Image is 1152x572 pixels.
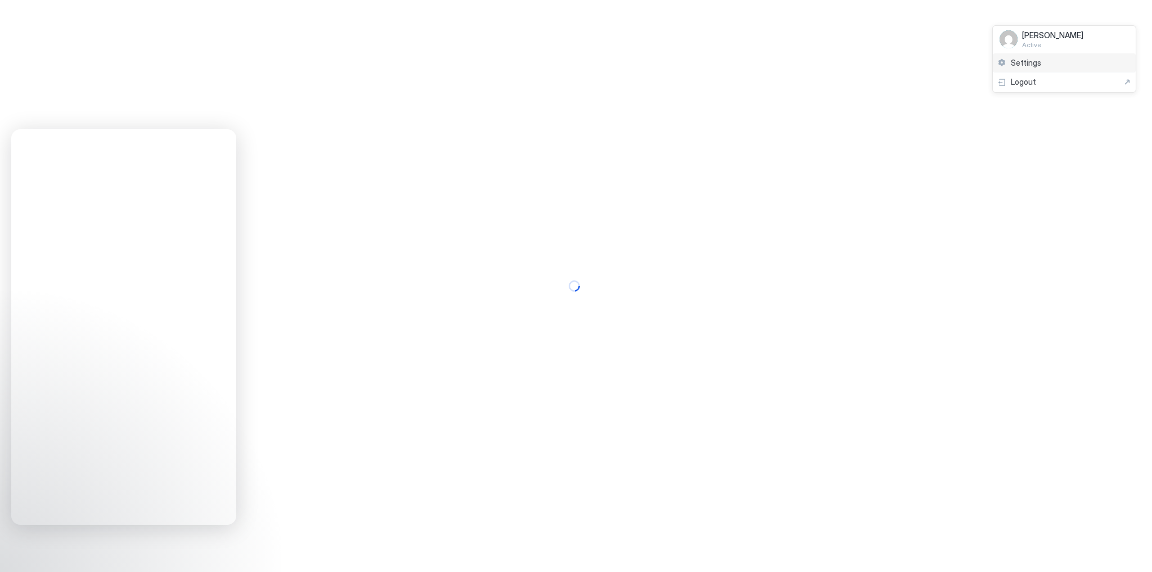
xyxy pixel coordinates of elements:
[11,129,236,525] iframe: Intercom live chat
[11,534,38,561] iframe: Intercom live chat
[1011,58,1041,68] span: Settings
[1022,40,1083,49] span: Active
[1011,77,1036,87] span: Logout
[1022,30,1083,40] span: [PERSON_NAME]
